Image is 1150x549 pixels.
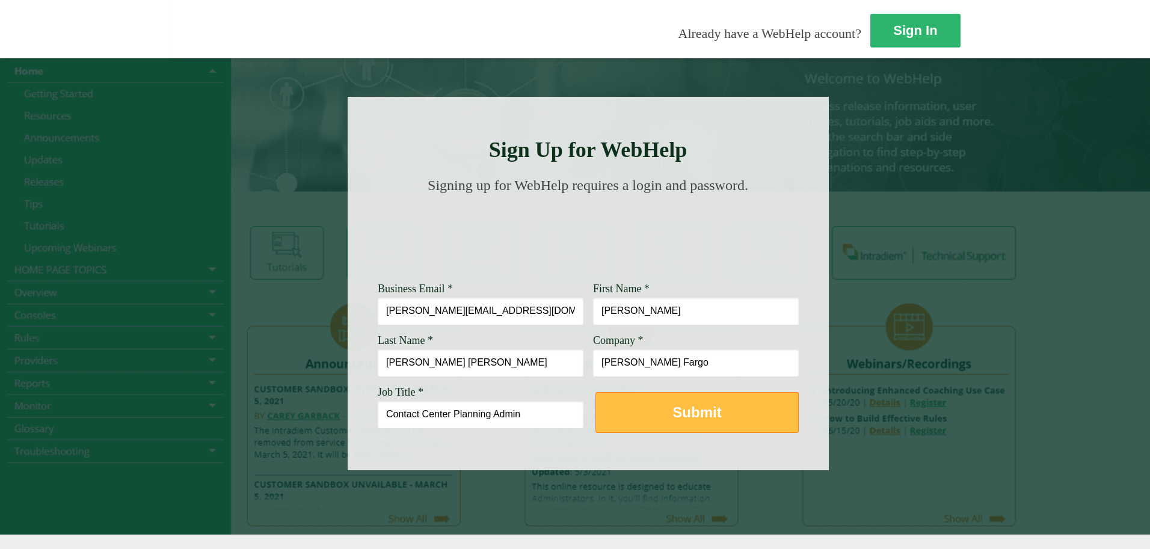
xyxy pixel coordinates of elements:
[893,23,937,38] strong: Sign In
[489,138,687,162] strong: Sign Up for WebHelp
[378,334,433,346] span: Last Name *
[678,26,861,41] span: Already have a WebHelp account?
[378,386,423,398] span: Job Title *
[870,14,961,48] a: Sign In
[593,283,650,295] span: First Name *
[672,404,721,420] strong: Submit
[378,283,453,295] span: Business Email *
[595,392,799,433] button: Submit
[593,334,644,346] span: Company *
[428,177,748,193] span: Signing up for WebHelp requires a login and password.
[385,206,792,266] img: Need Credentials? Sign up below. Have Credentials? Use the sign-in button.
